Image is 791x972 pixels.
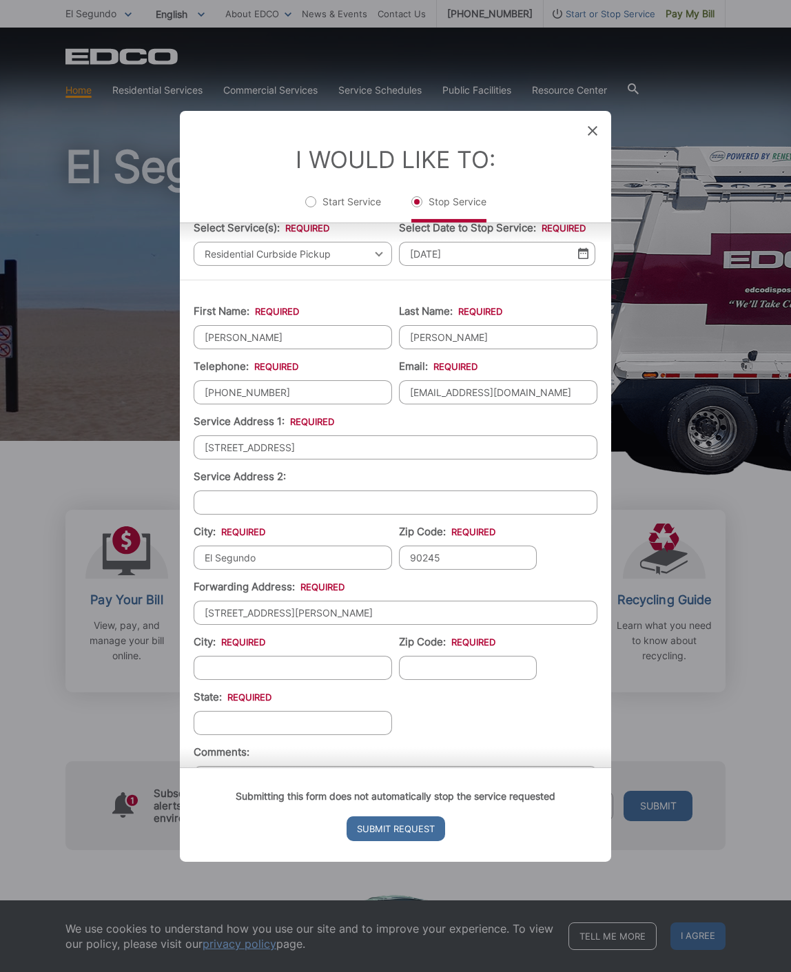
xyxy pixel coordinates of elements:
label: Forwarding Address: [194,580,345,592]
label: Last Name: [399,304,502,317]
label: First Name: [194,304,299,317]
label: Comments: [194,745,249,758]
input: Submit Request [347,816,445,841]
label: Service Address 1: [194,415,334,427]
label: City: [194,525,265,537]
strong: Submitting this form does not automatically stop the service requested [236,790,555,802]
label: Email: [399,360,477,372]
span: Residential Curbside Pickup [194,241,392,265]
img: Select date [578,247,588,259]
label: Zip Code: [399,525,495,537]
label: Stop Service [411,194,486,222]
label: Telephone: [194,360,298,372]
label: I Would Like To: [296,145,495,173]
label: Service Address 2: [194,470,286,482]
label: Start Service [305,194,381,222]
label: State: [194,690,271,703]
input: Select date [399,241,595,265]
label: Zip Code: [399,635,495,648]
label: City: [194,635,265,648]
